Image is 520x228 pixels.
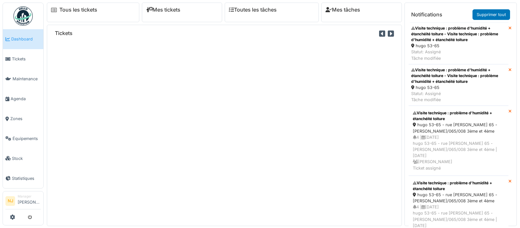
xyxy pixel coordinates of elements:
[146,7,180,13] a: Mes tickets
[55,30,73,36] h6: Tickets
[413,134,504,171] div: 4 | [DATE] hugo 53-65 - rue [PERSON_NAME] 65 - [PERSON_NAME]/065/008 3ème et 4ème | [DATE] [PERSO...
[409,106,508,176] a: Visite technique : problème d'humidité + étanchéité toiture hugo 53-65 - rue [PERSON_NAME] 65 - [...
[13,136,41,142] span: Équipements
[411,67,506,84] div: Visite technique : problème d'humidité + étanchéité toiture - Visite technique : problème d'humid...
[3,69,43,89] a: Maintenance
[3,168,43,188] a: Statistiques
[12,56,41,62] span: Tickets
[3,109,43,129] a: Zones
[59,7,97,13] a: Tous les tickets
[411,84,506,91] div: hugo 53-65
[229,7,277,13] a: Toutes les tâches
[10,116,41,122] span: Zones
[409,22,508,64] a: Visite technique : problème d'humidité + étanchéité toiture - Visite technique : problème d'humid...
[3,29,43,49] a: Dashboard
[411,25,506,43] div: Visite technique : problème d'humidité + étanchéité toiture - Visite technique : problème d'humid...
[3,89,43,109] a: Agenda
[411,91,506,103] div: Statut: Assigné Tâche modifiée
[13,6,33,26] img: Badge_color-CXgf-gQk.svg
[472,9,510,20] a: Supprimer tout
[11,36,41,42] span: Dashboard
[5,196,15,206] li: NJ
[13,76,41,82] span: Maintenance
[12,155,41,162] span: Stock
[11,96,41,102] span: Agenda
[413,192,504,204] div: hugo 53-65 - rue [PERSON_NAME] 65 - [PERSON_NAME]/065/008 3ème et 4ème
[18,194,41,199] div: Manager
[3,49,43,69] a: Tickets
[5,194,41,209] a: NJ Manager[PERSON_NAME]
[325,7,360,13] a: Mes tâches
[409,64,508,106] a: Visite technique : problème d'humidité + étanchéité toiture - Visite technique : problème d'humid...
[413,122,504,134] div: hugo 53-65 - rue [PERSON_NAME] 65 - [PERSON_NAME]/065/008 3ème et 4ème
[411,43,506,49] div: hugo 53-65
[12,175,41,181] span: Statistiques
[3,148,43,168] a: Stock
[411,49,506,61] div: Statut: Assigné Tâche modifiée
[411,12,442,18] h6: Notifications
[413,180,504,192] div: Visite technique : problème d'humidité + étanchéité toiture
[18,194,41,208] li: [PERSON_NAME]
[3,129,43,149] a: Équipements
[413,110,504,122] div: Visite technique : problème d'humidité + étanchéité toiture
